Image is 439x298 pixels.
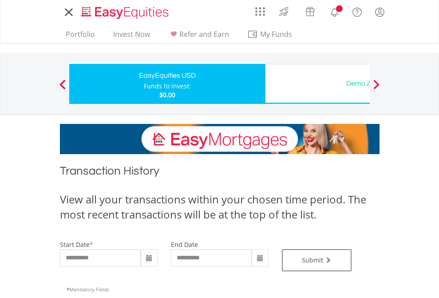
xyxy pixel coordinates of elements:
div: EasyEquities USD [75,69,260,82]
img: EasyMortage Promotion Banner [60,124,380,154]
a: Refer and Earn [165,30,233,44]
div: Funds to invest: [144,82,191,91]
span: My Funds [247,28,305,40]
img: thrive-v2.svg [277,4,291,19]
a: My Profile [368,2,391,22]
img: grid-menu-icon.svg [255,7,265,16]
h1: Transaction History [60,163,380,183]
a: Notifications [323,2,346,20]
button: Next [368,84,385,93]
img: vouchers-v2.svg [303,4,317,19]
a: Portfolio [62,30,99,44]
a: Home page [78,2,172,20]
span: $0.00 [159,91,175,99]
button: Submit [282,249,352,271]
a: AppsGrid [249,2,271,16]
img: EasyEquities_Logo.png [79,5,172,20]
div: View all your transactions within your chosen time period. The most recent transactions will be a... [60,192,380,223]
label: start date [60,240,90,249]
a: Invest Now [110,30,154,44]
a: FAQ's and Support [346,2,368,20]
button: Previous [54,84,71,93]
span: Refer and Earn [179,29,229,39]
span: Mandatory Fields [67,286,109,293]
label: end date [171,240,198,249]
a: Vouchers [297,2,323,19]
